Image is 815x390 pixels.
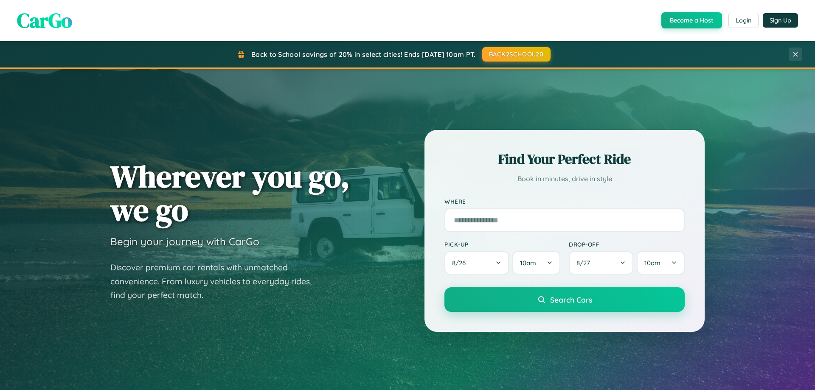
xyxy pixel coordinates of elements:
h1: Wherever you go, we go [110,160,350,227]
button: Become a Host [661,12,722,28]
label: Drop-off [569,241,685,248]
span: 10am [520,259,536,267]
button: 8/27 [569,251,633,275]
p: Discover premium car rentals with unmatched convenience. From luxury vehicles to everyday rides, ... [110,261,323,302]
button: Login [728,13,759,28]
button: 10am [637,251,685,275]
h2: Find Your Perfect Ride [444,150,685,168]
span: CarGo [17,6,72,34]
span: Search Cars [550,295,592,304]
label: Pick-up [444,241,560,248]
label: Where [444,198,685,205]
p: Book in minutes, drive in style [444,173,685,185]
button: 10am [512,251,560,275]
button: Sign Up [763,13,798,28]
button: 8/26 [444,251,509,275]
button: BACK2SCHOOL20 [482,47,551,62]
span: 10am [644,259,660,267]
span: 8 / 27 [576,259,594,267]
span: Back to School savings of 20% in select cities! Ends [DATE] 10am PT. [251,50,475,59]
span: 8 / 26 [452,259,470,267]
button: Search Cars [444,287,685,312]
h3: Begin your journey with CarGo [110,235,259,248]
